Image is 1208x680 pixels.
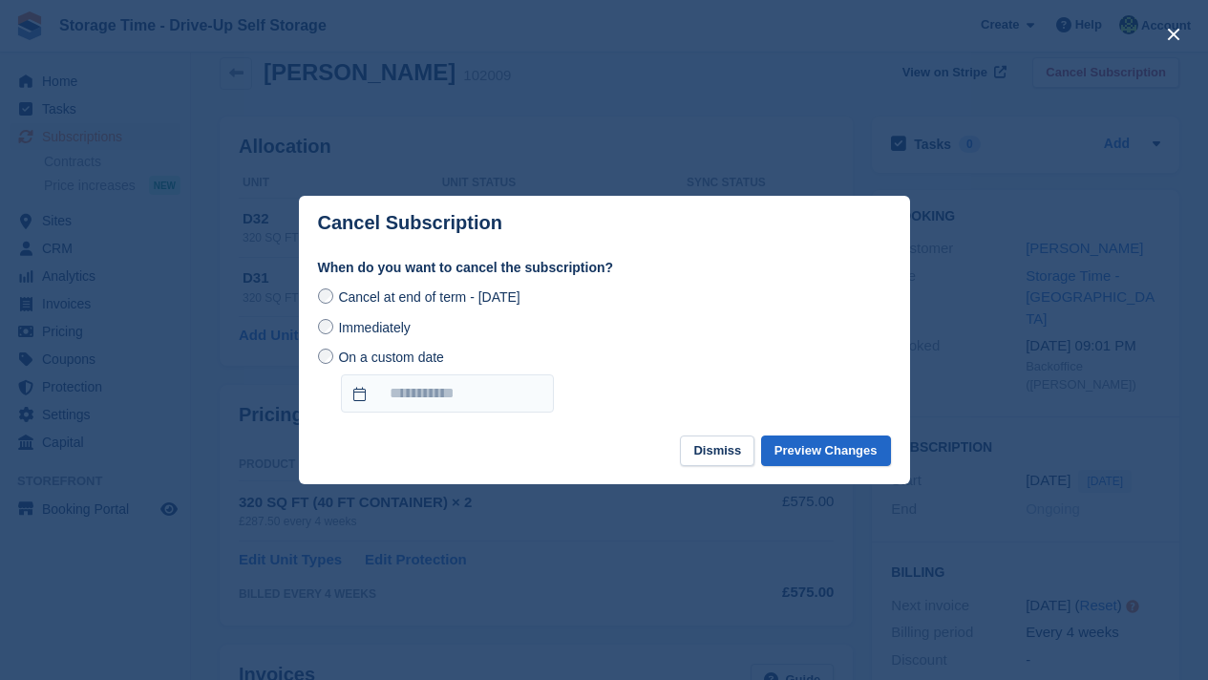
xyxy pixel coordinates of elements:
[318,288,333,304] input: Cancel at end of term - [DATE]
[1158,19,1189,50] button: close
[341,374,554,413] input: On a custom date
[680,436,754,467] button: Dismiss
[318,349,333,364] input: On a custom date
[318,258,891,278] label: When do you want to cancel the subscription?
[761,436,891,467] button: Preview Changes
[318,319,333,334] input: Immediately
[318,212,502,234] p: Cancel Subscription
[338,350,444,365] span: On a custom date
[338,320,410,335] span: Immediately
[338,289,519,305] span: Cancel at end of term - [DATE]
